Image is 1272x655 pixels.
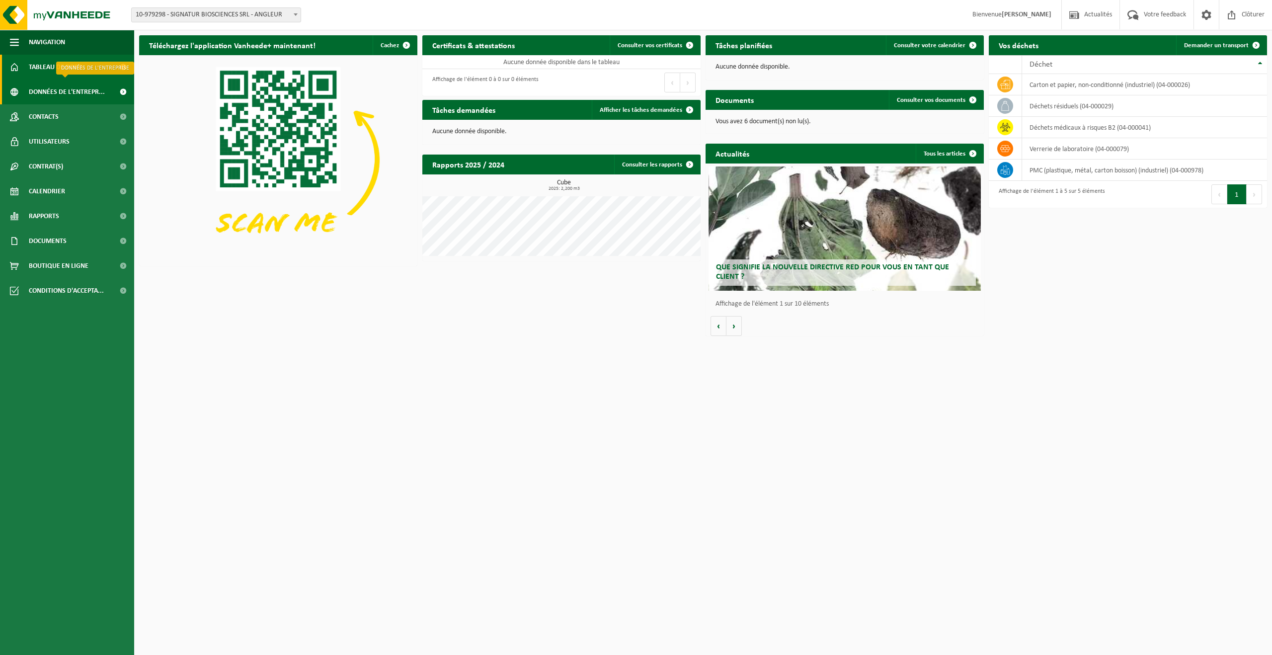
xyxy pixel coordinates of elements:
td: verrerie de laboratoire (04-000079) [1022,138,1267,160]
a: Consulter les rapports [614,155,700,174]
button: Previous [1211,184,1227,204]
span: Consulter votre calendrier [894,42,965,49]
button: Next [1247,184,1262,204]
button: 1 [1227,184,1247,204]
p: Aucune donnée disponible. [432,128,691,135]
td: déchets résiduels (04-000029) [1022,95,1267,117]
a: Consulter vos documents [889,90,983,110]
a: Tous les articles [916,144,983,164]
div: Affichage de l'élément 0 à 0 sur 0 éléments [427,72,539,93]
span: Déchet [1030,61,1052,69]
span: Données de l'entrepr... [29,80,105,104]
span: Conditions d'accepta... [29,278,104,303]
span: Navigation [29,30,65,55]
td: PMC (plastique, métal, carton boisson) (industriel) (04-000978) [1022,160,1267,181]
span: Utilisateurs [29,129,70,154]
span: Contrat(s) [29,154,63,179]
span: Documents [29,229,67,253]
h3: Cube [427,179,701,191]
button: Next [680,73,696,92]
span: Que signifie la nouvelle directive RED pour vous en tant que client ? [716,263,949,281]
h2: Vos déchets [989,35,1048,55]
a: Afficher les tâches demandées [592,100,700,120]
a: Consulter votre calendrier [886,35,983,55]
button: Vorige [711,316,726,336]
div: Affichage de l'élément 1 à 5 sur 5 éléments [994,183,1105,205]
button: Cachez [373,35,416,55]
td: Aucune donnée disponible dans le tableau [422,55,701,69]
p: Aucune donnée disponible. [715,64,974,71]
p: Affichage de l'élément 1 sur 10 éléments [715,301,979,308]
span: Rapports [29,204,59,229]
span: Boutique en ligne [29,253,88,278]
span: Consulter vos documents [897,97,965,103]
h2: Documents [706,90,764,109]
h2: Tâches planifiées [706,35,782,55]
a: Demander un transport [1176,35,1266,55]
span: Afficher les tâches demandées [600,107,682,113]
img: Download de VHEPlus App [139,55,417,264]
span: Demander un transport [1184,42,1249,49]
span: 2025: 2,200 m3 [427,186,701,191]
span: Consulter vos certificats [618,42,682,49]
span: Cachez [381,42,399,49]
h2: Téléchargez l'application Vanheede+ maintenant! [139,35,325,55]
h2: Rapports 2025 / 2024 [422,155,514,174]
h2: Certificats & attestations [422,35,525,55]
p: Vous avez 6 document(s) non lu(s). [715,118,974,125]
a: Consulter vos certificats [610,35,700,55]
span: 10-979298 - SIGNATUR BIOSCIENCES SRL - ANGLEUR [132,8,301,22]
strong: [PERSON_NAME] [1002,11,1051,18]
h2: Tâches demandées [422,100,505,119]
button: Volgende [726,316,742,336]
h2: Actualités [706,144,759,163]
a: Que signifie la nouvelle directive RED pour vous en tant que client ? [709,166,981,291]
td: déchets médicaux à risques B2 (04-000041) [1022,117,1267,138]
span: Calendrier [29,179,65,204]
span: 10-979298 - SIGNATUR BIOSCIENCES SRL - ANGLEUR [131,7,301,22]
button: Previous [664,73,680,92]
td: carton et papier, non-conditionné (industriel) (04-000026) [1022,74,1267,95]
span: Contacts [29,104,59,129]
span: Tableau de bord [29,55,82,80]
